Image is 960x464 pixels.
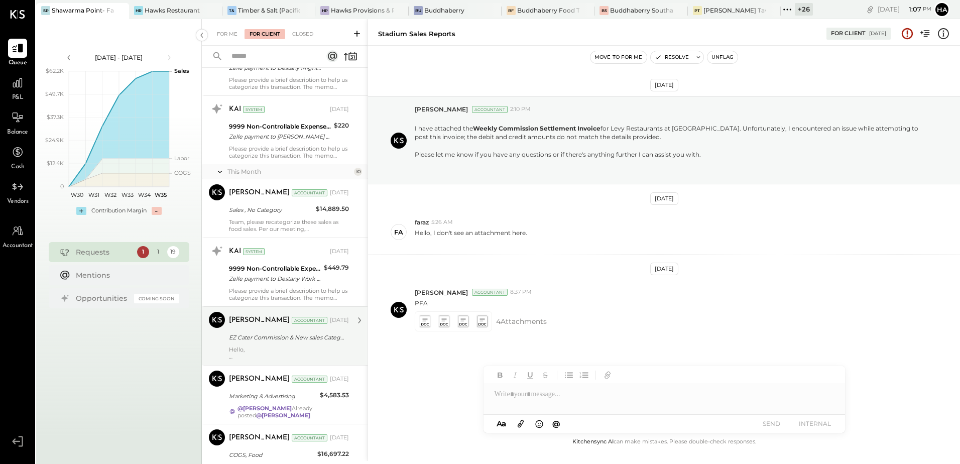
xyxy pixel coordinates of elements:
span: 5:26 AM [431,218,453,226]
div: COGS, Food [229,450,314,460]
div: [DATE] [330,434,349,442]
div: Shawarma Point- Fareground [52,6,114,15]
span: Balance [7,128,28,137]
button: Unflag [707,51,738,63]
text: $24.9K [45,137,64,144]
text: W34 [138,191,151,198]
div: Accountant [292,189,327,196]
text: $12.4K [47,160,64,167]
div: [DATE] [330,375,349,383]
button: Move to for me [590,51,647,63]
div: [DATE] [330,248,349,256]
div: Timber & Salt (Pacific Dining CA1 LLC) [238,6,300,15]
div: System [243,248,265,255]
div: Team, please recategorize these sales as food sales. Per our meeting, [PERSON_NAME] is going to u... [229,218,349,233]
button: Underline [524,369,537,382]
a: Cash [1,143,35,172]
div: Buddhaberry Southampton [610,6,672,15]
span: 8:37 PM [510,288,532,296]
div: Accountant [472,289,508,296]
div: [PERSON_NAME] Tavern [703,6,766,15]
div: [DATE] [869,30,886,37]
div: Marketing & Advertising [229,391,317,401]
span: Vendors [7,197,29,206]
div: $220 [334,121,349,131]
div: Please provide a brief description to help us categorize this transaction. The memo might be help... [229,145,349,159]
div: 10 [354,168,362,176]
div: [DATE] [330,189,349,197]
div: Coming Soon [134,294,179,303]
button: Ha [934,2,950,18]
a: P&L [1,73,35,102]
text: W35 [155,191,167,198]
div: 9999 Non-Controllable Expenses:Other Income and Expenses:To Be Classified P&L [229,122,331,132]
div: EZ Cater Commission & New sales Category [229,332,346,342]
div: HR [134,6,143,15]
div: Zelle payment to Destany Mighty Cone JPM99bf849ss [229,63,322,73]
span: [PERSON_NAME] [415,288,468,297]
div: [PERSON_NAME] [229,315,290,325]
button: @ [549,417,563,430]
div: Accountant [292,317,327,324]
div: + [76,207,86,215]
div: Already posted [237,405,349,419]
div: Closed [287,29,318,39]
text: $62.2K [46,67,64,74]
div: Hawks Restaurant [145,6,200,15]
span: P&L [12,93,24,102]
div: [DATE] [650,79,678,91]
text: 0 [60,183,64,190]
a: Balance [1,108,35,137]
div: 9999 Non-Controllable Expenses:Other Income and Expenses:To Be Classified P&L [229,264,321,274]
div: [DATE] [650,192,678,205]
text: COGS [174,169,191,176]
span: 4 Attachment s [496,311,547,331]
div: HP [320,6,329,15]
div: Please provide a brief description to help us categorize this transaction. The memo might be help... [229,76,349,90]
text: Sales [174,67,189,74]
div: Zelle payment to Destany Work JPM99bhfgxwn [229,274,321,284]
div: $4,583.53 [320,390,349,400]
button: INTERNAL [795,417,835,430]
div: [PERSON_NAME] [229,374,290,384]
span: Queue [9,59,27,68]
button: Aa [494,418,510,429]
text: W32 [104,191,116,198]
div: - [152,207,162,215]
button: Strikethrough [539,369,552,382]
span: @ [552,419,560,428]
div: KAI [229,104,241,114]
strong: Weekly Commission Settlement Invoice [473,125,601,132]
div: BS [599,6,609,15]
div: + 26 [795,3,813,16]
strong: @[PERSON_NAME] [256,412,310,419]
div: copy link [865,4,875,15]
div: [DATE] [330,105,349,113]
span: [PERSON_NAME] [415,105,468,113]
div: Contribution Margin [91,207,147,215]
span: a [502,419,506,428]
p: I have attached the for Levy Restaurants at [GEOGRAPHIC_DATA]. Unfortunately, I encountered an is... [415,115,925,176]
button: Italic [509,369,522,382]
span: faraz [415,218,429,226]
span: 2:10 PM [510,105,531,113]
div: $16,697.22 [317,449,349,459]
div: [DATE] [878,5,931,14]
button: Resolve [651,51,693,63]
span: Cash [11,163,24,172]
button: Bold [494,369,507,382]
p: Hello, I don't see an attachment here. [415,228,527,246]
strong: @[PERSON_NAME] [237,405,292,412]
div: For Client [245,29,285,39]
button: Add URL [601,369,614,382]
div: BF [507,6,516,15]
p: PFA [415,299,428,307]
div: Zelle payment to [PERSON_NAME] XXXXXXX2805 [229,132,331,142]
div: System [243,106,265,113]
div: fa [394,227,403,237]
div: Please provide a brief description to help us categorize this transaction. The memo might be help... [229,287,349,301]
div: Hello, [229,346,349,360]
div: Requests [76,247,132,257]
div: [DATE] - [DATE] [76,53,162,62]
div: SP [41,6,50,15]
